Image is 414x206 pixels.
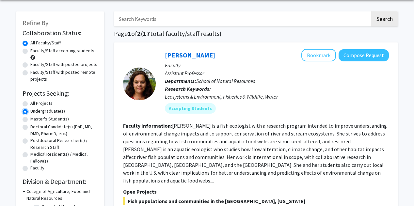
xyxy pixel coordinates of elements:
label: All Faculty/Staff [30,40,61,46]
label: Faculty/Staff with posted projects [30,61,97,68]
label: All Projects [30,100,53,107]
label: Faculty [30,165,44,171]
span: Refine By [23,19,48,27]
div: Ecosystems & Environment, Fisheries & Wildlife, Water [165,93,389,101]
fg-read-more: [PERSON_NAME] is a fish ecologist with a research program intended to improve understanding of en... [123,122,387,184]
h3: College of Agriculture, Food and Natural Resources [26,188,98,202]
label: Master's Student(s) [30,116,69,122]
b: Faculty Information: [123,122,172,129]
label: Undergraduate(s) [30,108,65,115]
iframe: Chat [5,177,28,201]
label: Medical Resident(s) / Medical Fellow(s) [30,151,98,165]
a: [PERSON_NAME] [165,51,215,59]
b: Research Keywords: [165,86,211,92]
span: School of Natural Resources [196,78,255,84]
label: Doctoral Candidate(s) (PhD, MD, DMD, PharmD, etc.) [30,123,98,137]
h1: Page of ( total faculty/staff results) [114,30,398,38]
mat-chip: Accepting Students [165,103,216,114]
button: Search [371,11,398,26]
button: Compose Request to Allison Pease [339,49,389,61]
input: Search Keywords [114,11,370,26]
span: 1 [128,29,131,38]
span: 17 [143,29,150,38]
p: Assistant Professor [165,69,389,77]
button: Add Allison Pease to Bookmarks [301,49,336,61]
span: Fish populations and communities in the [GEOGRAPHIC_DATA], [US_STATE] [123,197,389,205]
label: Faculty/Staff with posted remote projects [30,69,98,83]
label: Faculty/Staff accepting students [30,47,94,54]
h2: Projects Seeking: [23,89,98,97]
h2: Division & Department: [23,178,98,185]
label: Postdoctoral Researcher(s) / Research Staff [30,137,98,151]
span: 2 [137,29,141,38]
p: Faculty [165,61,389,69]
p: Open Projects [123,188,389,196]
b: Departments: [165,78,196,84]
h2: Collaboration Status: [23,29,98,37]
